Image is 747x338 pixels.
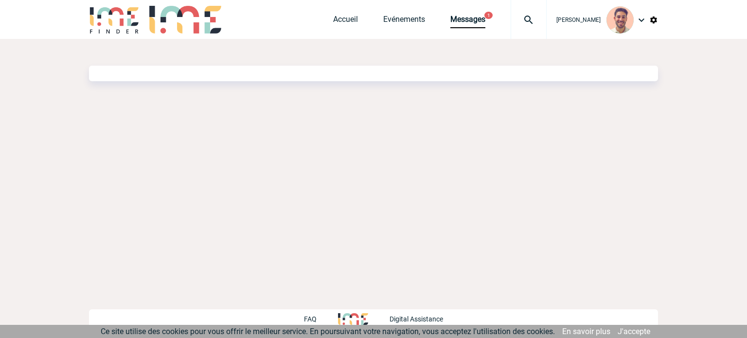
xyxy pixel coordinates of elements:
img: IME-Finder [89,6,140,34]
a: Messages [450,15,485,28]
p: FAQ [304,315,317,323]
a: J'accepte [618,327,650,336]
a: FAQ [304,314,338,323]
p: Digital Assistance [390,315,443,323]
span: Ce site utilise des cookies pour vous offrir le meilleur service. En poursuivant votre navigation... [101,327,555,336]
button: 1 [484,12,493,19]
a: Accueil [333,15,358,28]
a: En savoir plus [562,327,610,336]
img: http://www.idealmeetingsevents.fr/ [338,313,368,325]
span: [PERSON_NAME] [556,17,601,23]
img: 132114-0.jpg [606,6,634,34]
a: Evénements [383,15,425,28]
